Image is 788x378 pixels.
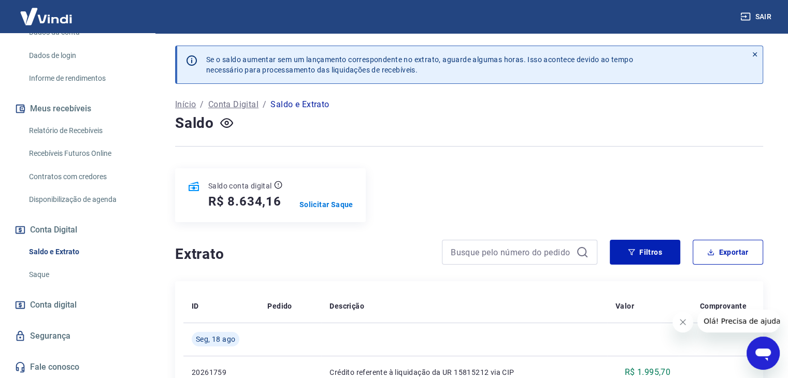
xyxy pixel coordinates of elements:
[175,113,214,134] h4: Saldo
[263,98,266,111] p: /
[610,240,680,265] button: Filtros
[672,312,693,332] iframe: Fechar mensagem
[30,298,77,312] span: Conta digital
[192,367,251,377] p: 20261759
[12,97,142,120] button: Meus recebíveis
[208,181,272,191] p: Saldo conta digital
[25,264,142,285] a: Saque
[25,45,142,66] a: Dados de login
[175,244,429,265] h4: Extrato
[451,244,572,260] input: Busque pelo número do pedido
[267,301,292,311] p: Pedido
[270,98,329,111] p: Saldo e Extrato
[25,241,142,263] a: Saldo e Extrato
[12,1,80,32] img: Vindi
[329,301,364,311] p: Descrição
[747,337,780,370] iframe: Botão para abrir a janela de mensagens
[700,301,747,311] p: Comprovante
[196,334,235,344] span: Seg, 18 ago
[693,240,763,265] button: Exportar
[175,98,196,111] a: Início
[299,199,353,210] a: Solicitar Saque
[6,7,87,16] span: Olá! Precisa de ajuda?
[200,98,204,111] p: /
[192,301,199,311] p: ID
[25,143,142,164] a: Recebíveis Futuros Online
[738,7,776,26] button: Sair
[697,310,780,332] iframe: Mensagem da empresa
[208,193,281,210] h5: R$ 8.634,16
[12,219,142,241] button: Conta Digital
[25,68,142,89] a: Informe de rendimentos
[615,301,634,311] p: Valor
[25,120,142,141] a: Relatório de Recebíveis
[25,166,142,187] a: Contratos com credores
[206,54,633,75] p: Se o saldo aumentar sem um lançamento correspondente no extrato, aguarde algumas horas. Isso acon...
[12,294,142,316] a: Conta digital
[208,98,259,111] a: Conta Digital
[25,189,142,210] a: Disponibilização de agenda
[12,325,142,347] a: Segurança
[329,367,598,377] p: Crédito referente à liquidação da UR 15815212 via CIP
